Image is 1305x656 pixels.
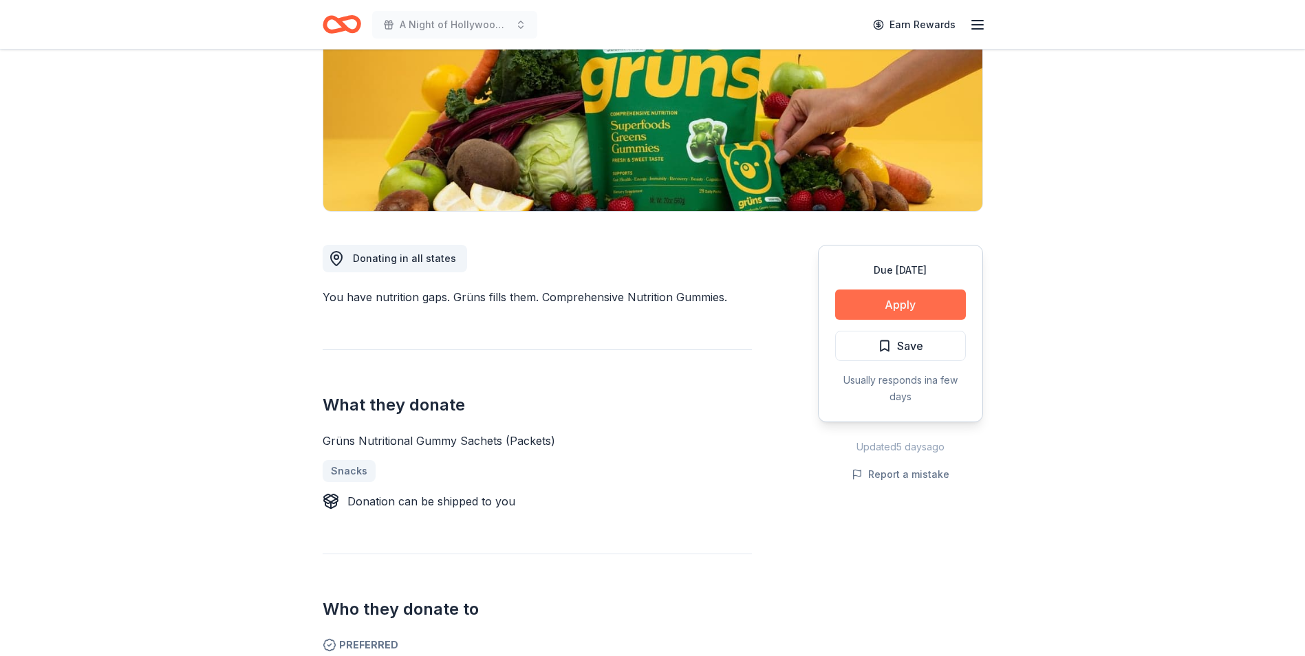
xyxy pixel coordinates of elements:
span: Save [897,337,923,355]
div: Grüns Nutritional Gummy Sachets (Packets) [323,433,752,449]
h2: Who they donate to [323,598,752,620]
a: Home [323,8,361,41]
h2: What they donate [323,394,752,416]
button: Report a mistake [852,466,949,483]
span: Donating in all states [353,252,456,264]
div: Usually responds in a few days [835,372,966,405]
div: Donation can be shipped to you [347,493,515,510]
button: Save [835,331,966,361]
div: You have nutrition gaps. Grüns fills them. Comprehensive Nutrition Gummies. [323,289,752,305]
div: Due [DATE] [835,262,966,278]
a: Snacks [323,460,376,482]
button: Apply [835,289,966,320]
button: A Night of Hollywood Glamour [372,11,537,39]
span: Preferred [323,637,752,653]
div: Updated 5 days ago [818,439,983,455]
span: A Night of Hollywood Glamour [400,17,510,33]
a: Earn Rewards [865,12,964,37]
